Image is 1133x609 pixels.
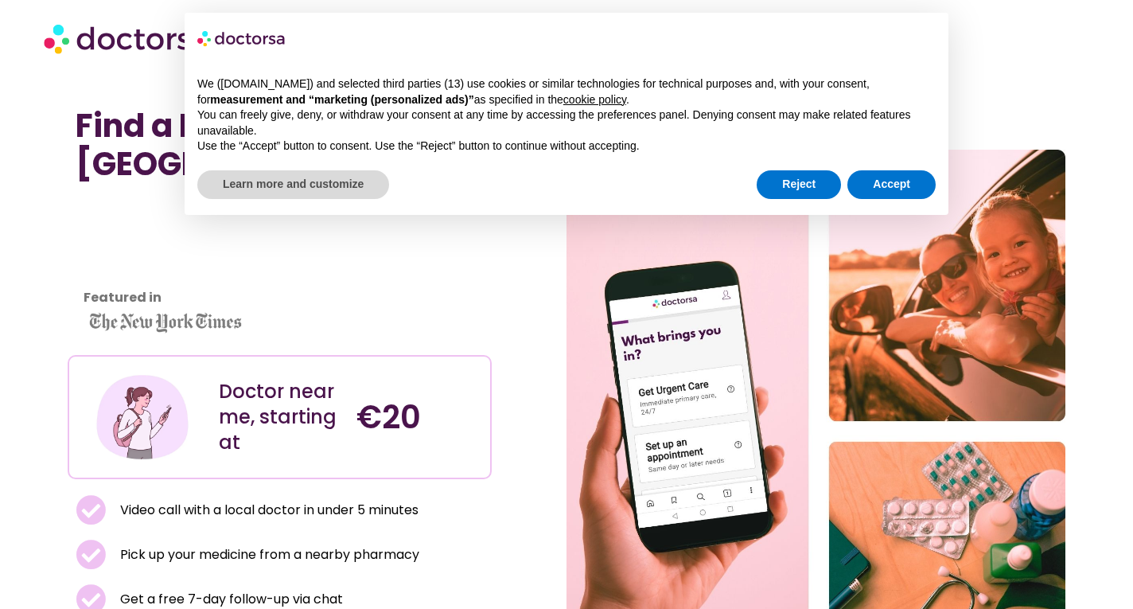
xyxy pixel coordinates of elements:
strong: measurement and “marketing (personalized ads)” [210,93,473,106]
p: You can freely give, deny, or withdraw your consent at any time by accessing the preferences pane... [197,107,936,139]
h4: €20 [356,398,478,436]
button: Learn more and customize [197,170,389,199]
p: We ([DOMAIN_NAME]) and selected third parties (13) use cookies or similar technologies for techni... [197,76,936,107]
span: Video call with a local doctor in under 5 minutes [116,499,419,521]
button: Accept [847,170,936,199]
strong: Featured in [84,288,162,306]
div: Doctor near me, starting at [219,379,341,455]
span: Pick up your medicine from a nearby pharmacy [116,544,419,566]
iframe: Customer reviews powered by Trustpilot [76,199,219,318]
h1: Find a Doctor Near Me in [GEOGRAPHIC_DATA] [76,107,484,183]
button: Reject [757,170,841,199]
img: logo [197,25,286,51]
img: Illustration depicting a young woman in a casual outfit, engaged with her smartphone. She has a p... [94,369,191,466]
a: cookie policy [563,93,626,106]
p: Use the “Accept” button to consent. Use the “Reject” button to continue without accepting. [197,139,936,154]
